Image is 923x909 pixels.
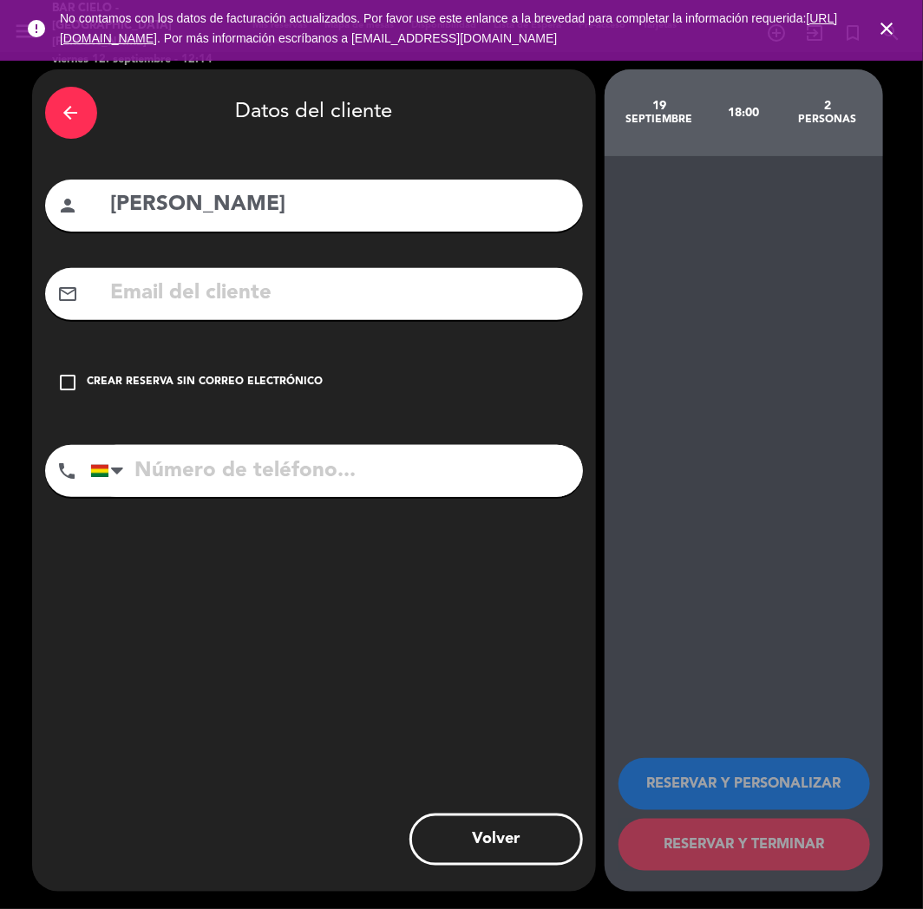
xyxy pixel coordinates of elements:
[57,461,78,481] i: phone
[26,18,47,39] i: error
[109,276,570,311] input: Email del cliente
[88,374,324,391] div: Crear reserva sin correo electrónico
[157,31,557,45] a: . Por más información escríbanos a [EMAIL_ADDRESS][DOMAIN_NAME]
[45,82,583,143] div: Datos del cliente
[90,445,583,497] input: Número de teléfono...
[876,18,897,39] i: close
[58,195,79,216] i: person
[409,814,583,866] button: Volver
[58,372,79,393] i: check_box_outline_blank
[619,819,870,871] button: RESERVAR Y TERMINAR
[618,113,702,127] div: septiembre
[619,758,870,810] button: RESERVAR Y PERSONALIZAR
[785,99,869,113] div: 2
[91,446,131,496] div: Bolivia: +591
[785,113,869,127] div: personas
[61,102,82,123] i: arrow_back
[701,82,785,143] div: 18:00
[58,284,79,304] i: mail_outline
[618,99,702,113] div: 19
[109,187,570,223] input: Nombre del cliente
[60,11,838,45] span: No contamos con los datos de facturación actualizados. Por favor use este enlance a la brevedad p...
[60,11,838,45] a: [URL][DOMAIN_NAME]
